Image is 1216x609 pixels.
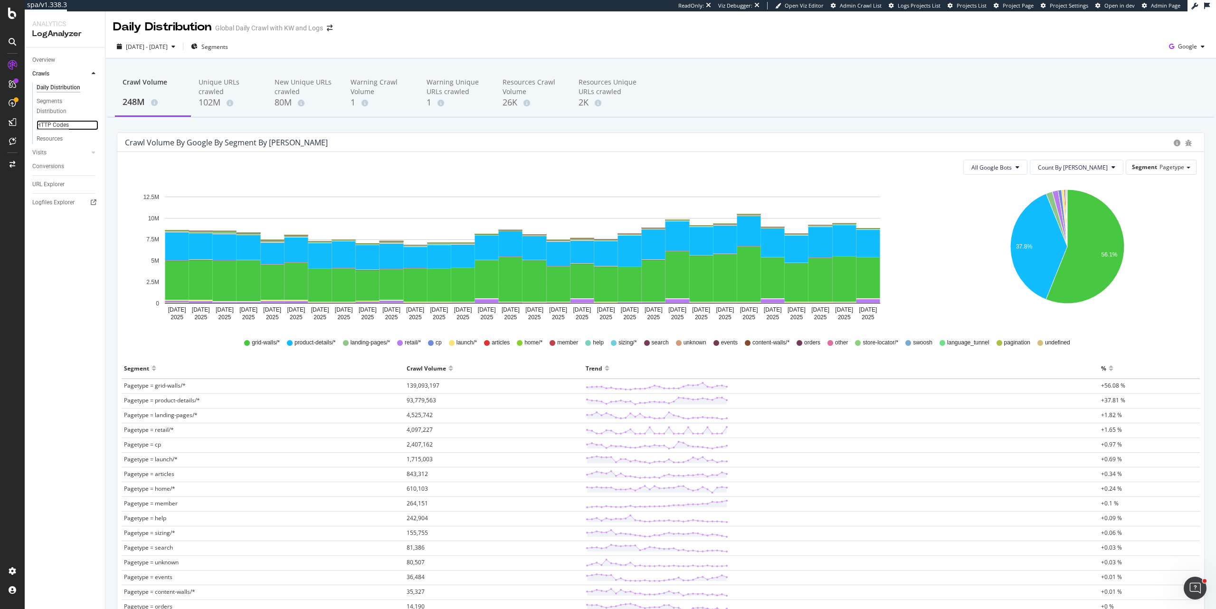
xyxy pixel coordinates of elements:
span: Count By Day [1038,163,1108,171]
text: [DATE] [311,306,329,313]
span: 843,312 [407,470,428,478]
div: 1 [351,96,411,109]
text: [DATE] [692,306,710,313]
text: 2025 [409,314,422,321]
span: Pagetype = home/* [124,485,175,493]
div: 2K [579,96,639,109]
div: Segment [124,361,149,376]
span: +0.03 % [1101,543,1122,552]
text: 5M [151,257,159,264]
div: Warning Crawl Volume [351,77,411,96]
span: Open Viz Editor [785,2,824,9]
a: Logfiles Explorer [32,198,98,208]
span: +0.24 % [1101,485,1122,493]
text: 10M [148,215,159,222]
button: Segments [187,39,232,54]
text: 2025 [480,314,493,321]
text: [DATE] [835,306,853,313]
div: Resources [37,134,63,144]
span: +56.08 % [1101,381,1125,390]
text: 37.8% [1016,244,1032,250]
div: Crawl Volume by google by Segment by [PERSON_NAME] [125,138,328,147]
text: 2025 [790,314,803,321]
span: content-walls/* [752,339,789,347]
span: +0.1 % [1101,499,1119,507]
div: Crawl Volume [407,361,446,376]
span: home/* [524,339,542,347]
div: Crawl Volume [123,77,183,95]
span: 80,507 [407,558,425,566]
span: [DATE] - [DATE] [126,43,168,51]
span: +0.69 % [1101,455,1122,463]
text: [DATE] [502,306,520,313]
text: 2025 [838,314,851,321]
span: store-locator/* [863,339,898,347]
div: Logfiles Explorer [32,198,75,208]
button: Google [1165,39,1208,54]
iframe: Intercom live chat [1184,577,1206,599]
text: 2025 [647,314,660,321]
div: arrow-right-arrow-left [327,25,332,31]
text: [DATE] [549,306,567,313]
span: +0.01 % [1101,573,1122,581]
span: Pagetype = member [124,499,178,507]
div: Viz Debugger: [718,2,752,10]
span: Pagetype = launch/* [124,455,178,463]
text: [DATE] [430,306,448,313]
span: events [721,339,738,347]
div: 26K [503,96,563,109]
div: Segments Distribution [37,96,89,116]
span: cp [436,339,442,347]
text: 2025 [862,314,874,321]
span: pagination [1004,339,1030,347]
text: 7.5M [146,237,159,243]
text: [DATE] [239,306,257,313]
span: Pagetype = help [124,514,166,522]
div: Overview [32,55,55,65]
text: 2025 [385,314,398,321]
text: 2025 [671,314,684,321]
button: [DATE] - [DATE] [113,39,179,54]
span: unknown [684,339,706,347]
text: [DATE] [359,306,377,313]
text: 2025 [218,314,231,321]
div: Warning Unique URLs crawled [427,77,487,96]
span: 4,525,742 [407,411,433,419]
span: orders [804,339,820,347]
text: 2025 [719,314,731,321]
span: undefined [1045,339,1070,347]
text: 2025 [504,314,517,321]
span: Open in dev [1104,2,1135,9]
span: 139,093,197 [407,381,439,390]
span: +0.06 % [1101,529,1122,537]
svg: A chart. [125,182,920,325]
text: 12.5M [143,194,159,200]
div: New Unique URLs crawled [275,77,335,96]
span: +1.65 % [1101,426,1122,434]
svg: A chart. [940,182,1195,325]
span: language_tunnel [947,339,989,347]
text: 2.5M [146,279,159,285]
span: search [652,339,669,347]
span: Pagetype = unknown [124,558,179,566]
div: 1 [427,96,487,109]
span: 610,103 [407,485,428,493]
text: 2025 [171,314,183,321]
text: [DATE] [216,306,234,313]
div: bug [1185,140,1192,146]
text: [DATE] [573,306,591,313]
span: +0.01 % [1101,588,1122,596]
span: Pagetype = grid-walls/* [124,381,186,390]
span: 36,484 [407,573,425,581]
span: help [593,339,604,347]
text: [DATE] [335,306,353,313]
a: Open in dev [1095,2,1135,10]
text: 2025 [433,314,446,321]
span: Admin Crawl List [840,2,882,9]
a: Admin Crawl List [831,2,882,10]
span: Pagetype = events [124,573,172,581]
text: 56.1% [1101,252,1117,258]
text: [DATE] [192,306,210,313]
text: [DATE] [859,306,877,313]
